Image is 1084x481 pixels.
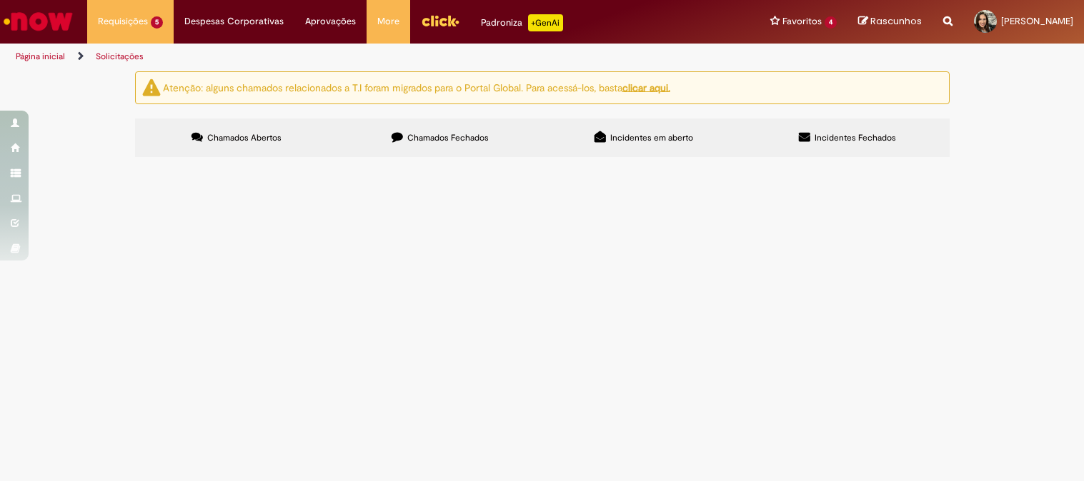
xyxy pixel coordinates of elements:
[815,132,896,143] span: Incidentes Fechados
[528,14,563,31] p: +GenAi
[377,14,399,29] span: More
[870,14,922,28] span: Rascunhos
[610,132,693,143] span: Incidentes em aberto
[184,14,284,29] span: Despesas Corporativas
[207,132,282,143] span: Chamados Abertos
[782,14,822,29] span: Favoritos
[96,51,144,62] a: Solicitações
[825,16,837,29] span: 4
[1001,15,1073,27] span: [PERSON_NAME]
[407,132,489,143] span: Chamados Fechados
[858,15,922,29] a: Rascunhos
[98,14,148,29] span: Requisições
[305,14,356,29] span: Aprovações
[11,44,712,70] ul: Trilhas de página
[421,10,459,31] img: click_logo_yellow_360x200.png
[481,14,563,31] div: Padroniza
[151,16,163,29] span: 5
[163,81,670,93] ng-bind-html: Atenção: alguns chamados relacionados a T.I foram migrados para o Portal Global. Para acessá-los,...
[1,7,75,36] img: ServiceNow
[622,81,670,93] a: clicar aqui.
[16,51,65,62] a: Página inicial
